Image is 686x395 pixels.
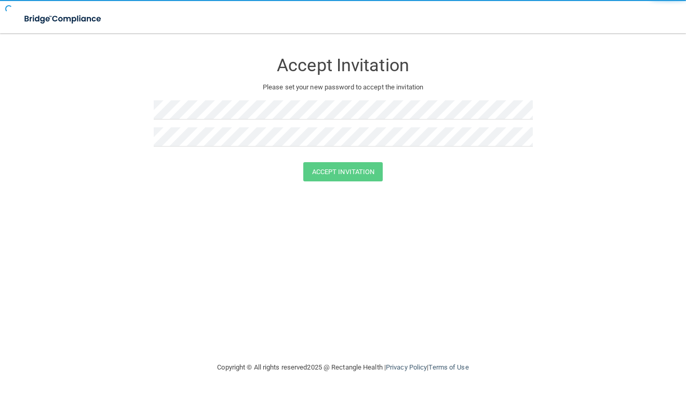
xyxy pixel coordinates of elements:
[162,81,525,94] p: Please set your new password to accept the invitation
[154,56,533,75] h3: Accept Invitation
[303,162,383,181] button: Accept Invitation
[16,8,111,30] img: bridge_compliance_login_screen.278c3ca4.svg
[154,351,533,384] div: Copyright © All rights reserved 2025 @ Rectangle Health | |
[386,363,427,371] a: Privacy Policy
[428,363,468,371] a: Terms of Use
